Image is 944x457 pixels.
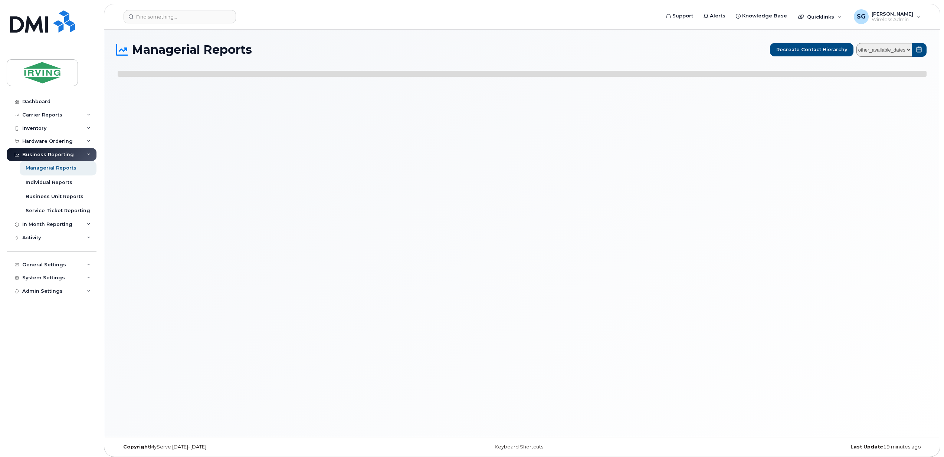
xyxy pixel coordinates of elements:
span: Managerial Reports [132,44,252,55]
span: Recreate Contact Hierarchy [776,46,847,53]
strong: Copyright [123,444,150,450]
button: Recreate Contact Hierarchy [770,43,853,56]
strong: Last Update [850,444,883,450]
div: MyServe [DATE]–[DATE] [118,444,387,450]
div: 19 minutes ago [657,444,927,450]
a: Keyboard Shortcuts [495,444,543,450]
